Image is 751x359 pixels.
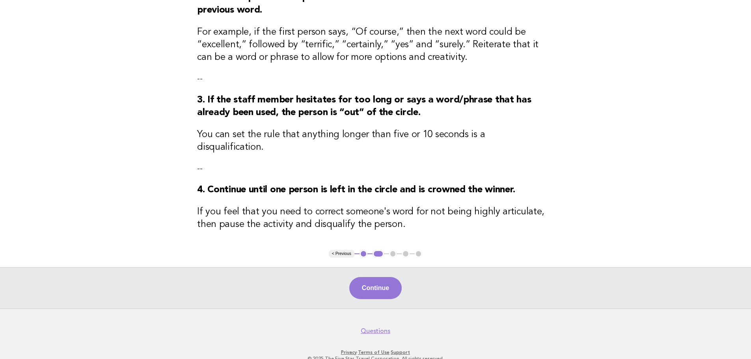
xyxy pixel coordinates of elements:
h3: If you feel that you need to correct someone's word for not being highly articulate, then pause t... [197,206,554,231]
p: -- [197,163,554,174]
strong: 4. Continue until one person is left in the circle and is crowned the winner. [197,185,515,195]
h3: You can set the rule that anything longer than five or 10 seconds is a disqualification. [197,128,554,154]
button: 1 [360,250,367,258]
h3: For example, if the first person says, “Of course,” then the next word could be “excellent,” foll... [197,26,554,64]
a: Support [391,350,410,355]
p: -- [197,73,554,84]
button: < Previous [329,250,354,258]
a: Questions [361,327,390,335]
a: Terms of Use [358,350,389,355]
p: · · [134,349,617,355]
button: 2 [373,250,384,258]
a: Privacy [341,350,357,355]
strong: 3. If the staff member hesitates for too long or says a word/phrase that has already been used, t... [197,95,531,117]
button: Continue [349,277,402,299]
